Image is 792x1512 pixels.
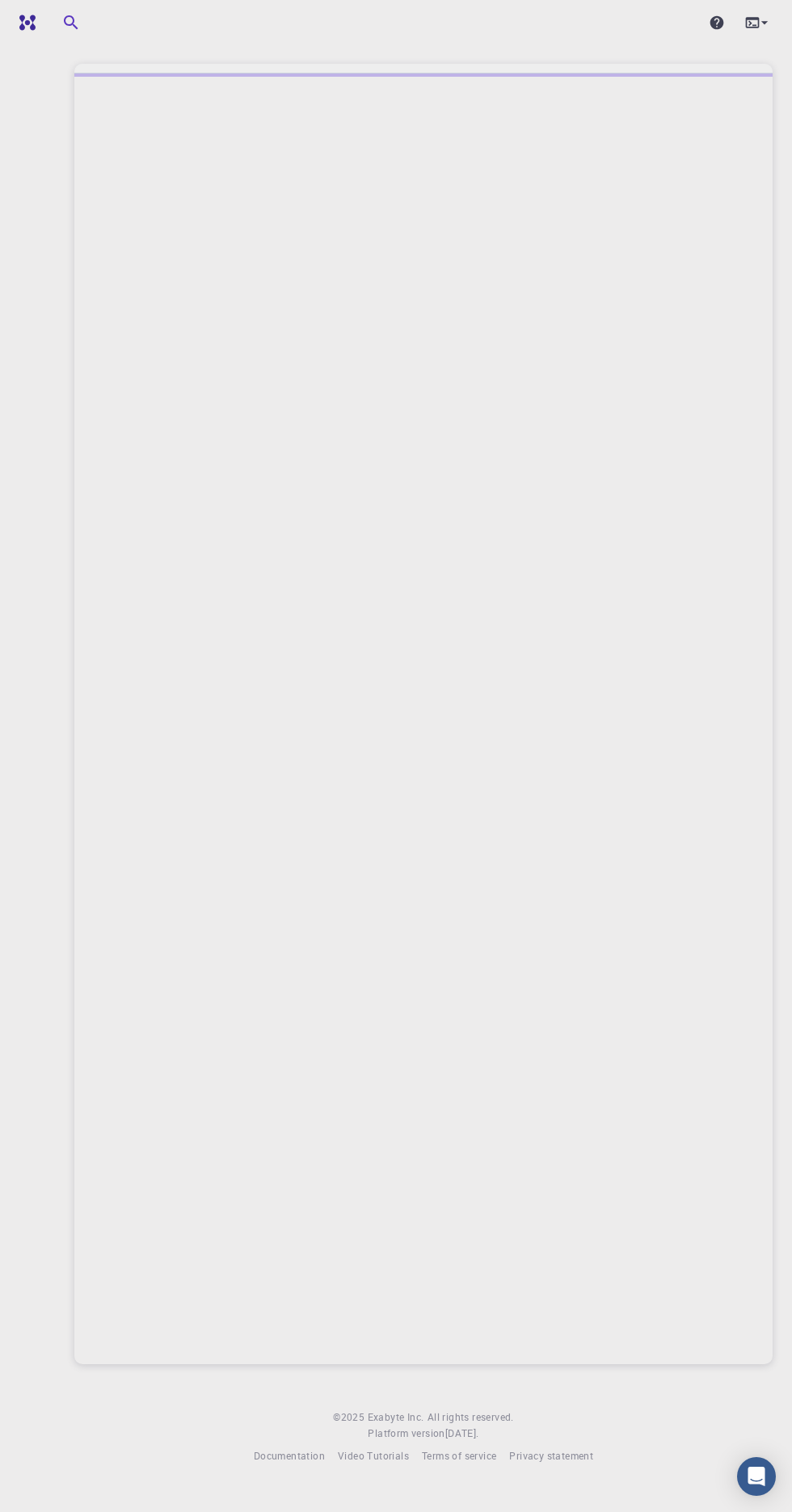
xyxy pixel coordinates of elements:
a: Privacy statement [509,1448,593,1464]
span: All rights reserved. [428,1409,514,1426]
span: Exabyte Inc. [368,1410,424,1423]
span: Video Tutorials [338,1449,409,1462]
a: Video Tutorials [338,1448,409,1464]
span: Terms of service [422,1449,496,1462]
div: Open Intercom Messenger [737,1457,776,1496]
a: Exabyte Inc. [368,1409,424,1426]
span: Privacy statement [509,1449,593,1462]
a: [DATE]. [445,1426,479,1442]
span: Platform version [368,1426,444,1442]
span: © 2025 [333,1409,367,1426]
a: Documentation [254,1448,325,1464]
span: Documentation [254,1449,325,1462]
span: [DATE] . [445,1426,479,1439]
a: Terms of service [422,1448,496,1464]
img: logo [13,15,36,31]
